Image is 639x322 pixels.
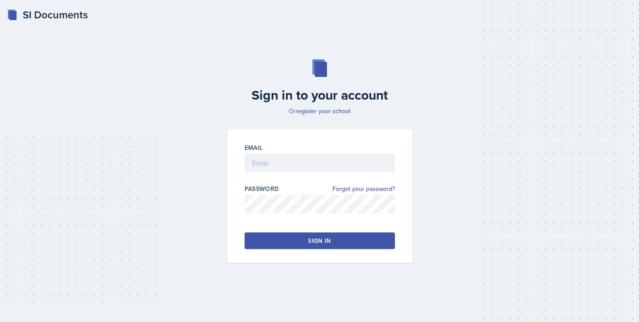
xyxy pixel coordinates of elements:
input: Email [245,154,395,172]
a: SI Documents [7,7,88,23]
label: Email [245,143,263,152]
h2: Sign in to your account [222,87,418,103]
div: Sign in [308,236,331,245]
label: Password [245,184,279,193]
a: register your school [296,107,350,115]
p: Or [222,107,418,115]
a: Forgot your password? [332,184,395,194]
button: Sign in [245,232,395,249]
